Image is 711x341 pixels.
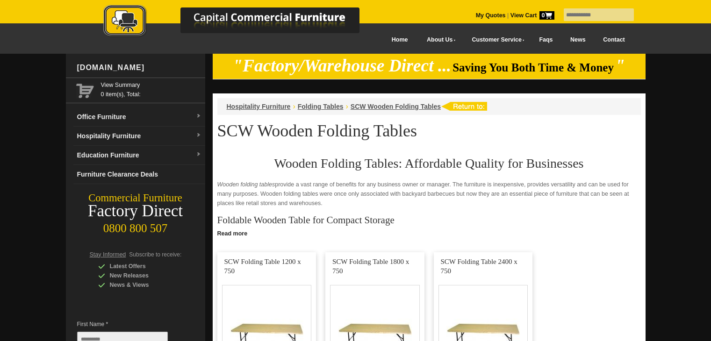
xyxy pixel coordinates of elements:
a: About Us [417,29,461,50]
span: Saving You Both Time & Money [452,61,614,74]
div: [DOMAIN_NAME] [73,54,205,82]
p: provide a vast range of benefits for any business owner or manager. The furniture is inexpensive,... [217,180,641,208]
h1: SCW Wooden Folding Tables [217,122,641,140]
a: View Summary [101,80,201,90]
a: Click to read more [213,227,646,238]
img: return to [441,102,487,111]
li: › [345,102,348,111]
a: Customer Service [461,29,530,50]
div: Commercial Furniture [66,192,205,205]
a: Capital Commercial Furniture Logo [78,5,405,42]
div: New Releases [98,271,187,280]
a: Office Furnituredropdown [73,107,205,127]
div: 0800 800 507 [66,217,205,235]
a: Education Furnituredropdown [73,146,205,165]
img: dropdown [196,152,201,157]
a: Furniture Clearance Deals [73,165,205,184]
div: Latest Offers [98,262,187,271]
h3: Foldable Wooden Table for Compact Storage [217,215,641,225]
a: Faqs [531,29,562,50]
h2: Wooden Folding Tables: Affordable Quality for Businesses [217,156,641,170]
em: " [615,56,625,75]
span: 0 item(s), Total: [101,80,201,98]
a: News [561,29,594,50]
a: Hospitality Furnituredropdown [73,127,205,146]
a: Hospitality Furniture [227,103,291,110]
img: dropdown [196,133,201,138]
img: Capital Commercial Furniture Logo [78,5,405,39]
a: My Quotes [476,12,506,19]
img: dropdown [196,114,201,119]
strong: View Cart [510,12,554,19]
span: Stay Informed [90,251,126,258]
a: SCW Wooden Folding Tables [351,103,441,110]
a: Folding Tables [298,103,344,110]
div: News & Views [98,280,187,290]
em: Wooden folding tables [217,181,275,188]
span: First Name * [77,320,182,329]
em: "Factory/Warehouse Direct ... [233,56,451,75]
span: 0 [539,11,554,20]
div: Factory Direct [66,205,205,218]
span: Subscribe to receive: [129,251,181,258]
li: › [293,102,295,111]
a: View Cart0 [509,12,554,19]
a: Contact [594,29,633,50]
